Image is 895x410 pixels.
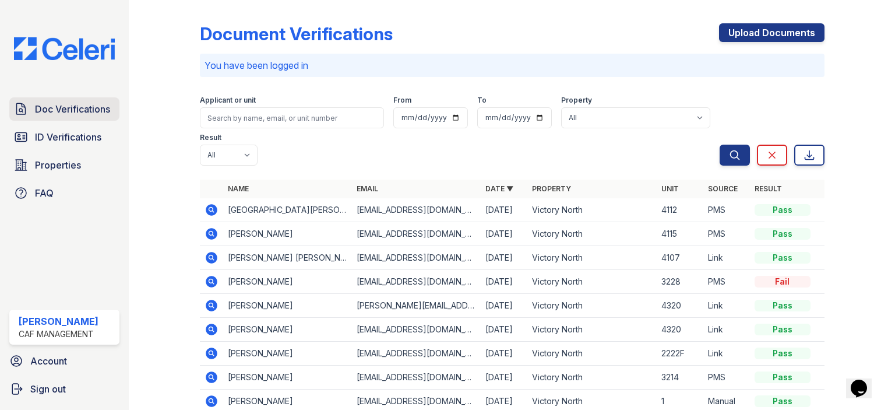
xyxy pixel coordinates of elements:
td: PMS [703,222,750,246]
input: Search by name, email, or unit number [200,107,384,128]
div: Fail [755,276,811,288]
div: Pass [755,324,811,335]
a: Properties [9,153,119,177]
div: Pass [755,395,811,407]
td: Link [703,342,750,366]
a: Sign out [5,377,124,401]
a: Doc Verifications [9,97,119,121]
a: Result [755,184,782,193]
td: [DATE] [481,366,527,390]
td: [DATE] [481,342,527,366]
td: [EMAIL_ADDRESS][DOMAIN_NAME] [352,270,481,294]
label: Applicant or unit [200,96,256,105]
a: Source [708,184,738,193]
img: CE_Logo_Blue-a8612792a0a2168367f1c8372b55b34899dd931a85d93a1a3d3e32e68fde9ad4.png [5,37,124,60]
td: [PERSON_NAME] [223,342,352,366]
td: [EMAIL_ADDRESS][DOMAIN_NAME] [352,222,481,246]
td: [EMAIL_ADDRESS][DOMAIN_NAME] [352,318,481,342]
div: Pass [755,228,811,240]
iframe: chat widget [846,363,883,398]
label: To [477,96,487,105]
div: CAF Management [19,328,98,340]
td: Victory North [527,246,656,270]
a: Date ▼ [485,184,513,193]
td: 2222F [657,342,703,366]
span: Account [30,354,67,368]
td: Victory North [527,198,656,222]
td: Victory North [527,270,656,294]
span: Properties [35,158,81,172]
p: You have been logged in [205,58,820,72]
td: [DATE] [481,222,527,246]
label: Result [200,133,221,142]
div: Pass [755,348,811,359]
a: Account [5,349,124,373]
span: Doc Verifications [35,102,110,116]
td: 4320 [657,294,703,318]
span: Sign out [30,382,66,396]
td: 3228 [657,270,703,294]
td: Link [703,294,750,318]
td: 4320 [657,318,703,342]
td: Victory North [527,222,656,246]
td: [DATE] [481,294,527,318]
td: [EMAIL_ADDRESS][DOMAIN_NAME] [352,198,481,222]
a: Upload Documents [719,23,824,42]
td: [PERSON_NAME] [223,270,352,294]
td: [PERSON_NAME][EMAIL_ADDRESS][DOMAIN_NAME] [352,294,481,318]
div: [PERSON_NAME] [19,314,98,328]
td: Victory North [527,318,656,342]
a: Name [228,184,249,193]
a: ID Verifications [9,125,119,149]
td: [EMAIL_ADDRESS][DOMAIN_NAME] [352,342,481,366]
td: [DATE] [481,318,527,342]
td: 4112 [657,198,703,222]
td: 4107 [657,246,703,270]
div: Pass [755,372,811,383]
label: From [393,96,411,105]
td: [EMAIL_ADDRESS][DOMAIN_NAME] [352,246,481,270]
a: Property [532,184,571,193]
td: [GEOGRAPHIC_DATA][PERSON_NAME] [223,198,352,222]
td: Victory North [527,294,656,318]
td: [PERSON_NAME] [223,318,352,342]
td: [PERSON_NAME] [PERSON_NAME] [223,246,352,270]
div: Document Verifications [200,23,393,44]
div: Pass [755,204,811,216]
td: PMS [703,270,750,294]
td: [DATE] [481,270,527,294]
td: Link [703,318,750,342]
td: [DATE] [481,198,527,222]
td: 4115 [657,222,703,246]
a: Email [357,184,378,193]
td: PMS [703,366,750,390]
span: FAQ [35,186,54,200]
div: Pass [755,252,811,264]
td: [PERSON_NAME] [223,294,352,318]
td: Victory North [527,366,656,390]
td: Link [703,246,750,270]
td: PMS [703,198,750,222]
td: Victory North [527,342,656,366]
td: [DATE] [481,246,527,270]
td: [PERSON_NAME] [223,366,352,390]
td: [EMAIL_ADDRESS][DOMAIN_NAME] [352,366,481,390]
a: FAQ [9,181,119,205]
span: ID Verifications [35,130,101,144]
td: 3214 [657,366,703,390]
label: Property [561,96,592,105]
a: Unit [661,184,679,193]
div: Pass [755,300,811,311]
td: [PERSON_NAME] [223,222,352,246]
